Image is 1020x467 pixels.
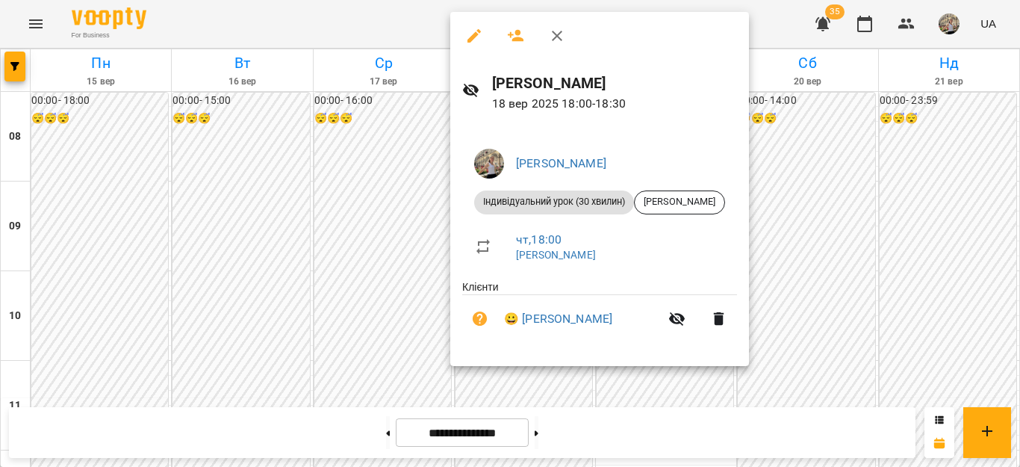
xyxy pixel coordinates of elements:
[474,149,504,179] img: 3b46f58bed39ef2acf68cc3a2c968150.jpeg
[516,156,606,170] a: [PERSON_NAME]
[516,232,562,247] a: чт , 18:00
[492,72,737,95] h6: [PERSON_NAME]
[462,301,498,337] button: Візит ще не сплачено. Додати оплату?
[474,195,634,208] span: Індивідуальний урок (30 хвилин)
[635,195,724,208] span: [PERSON_NAME]
[462,279,737,349] ul: Клієнти
[492,95,737,113] p: 18 вер 2025 18:00 - 18:30
[504,310,612,328] a: 😀 [PERSON_NAME]
[516,249,596,261] a: [PERSON_NAME]
[634,191,725,214] div: [PERSON_NAME]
